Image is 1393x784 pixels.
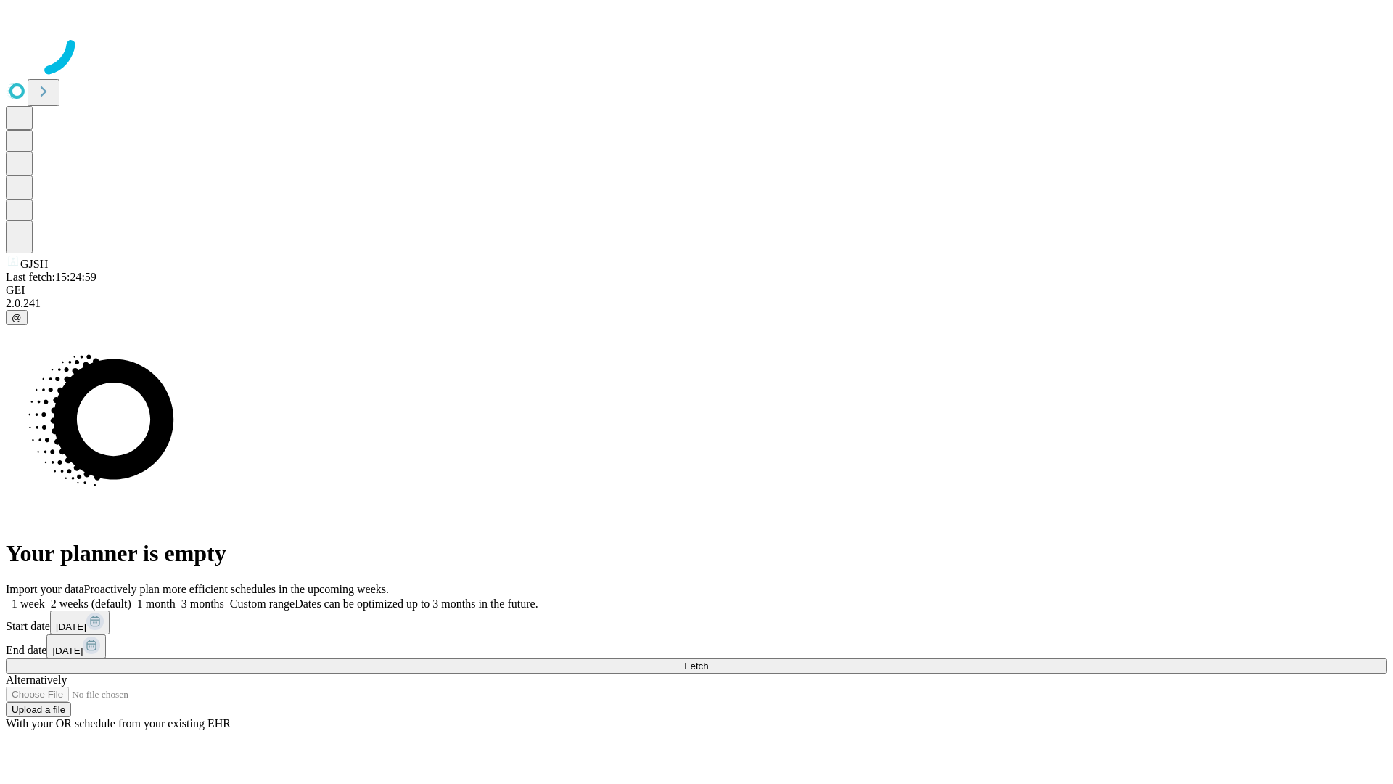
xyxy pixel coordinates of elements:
[6,717,231,730] span: With your OR schedule from your existing EHR
[56,621,86,632] span: [DATE]
[137,597,176,610] span: 1 month
[51,597,131,610] span: 2 weeks (default)
[6,271,96,283] span: Last fetch: 15:24:59
[6,658,1387,674] button: Fetch
[20,258,48,270] span: GJSH
[6,297,1387,310] div: 2.0.241
[84,583,389,595] span: Proactively plan more efficient schedules in the upcoming weeks.
[6,634,1387,658] div: End date
[230,597,295,610] span: Custom range
[6,583,84,595] span: Import your data
[181,597,224,610] span: 3 months
[6,284,1387,297] div: GEI
[12,312,22,323] span: @
[50,611,110,634] button: [DATE]
[6,702,71,717] button: Upload a file
[6,540,1387,567] h1: Your planner is empty
[46,634,106,658] button: [DATE]
[6,674,67,686] span: Alternatively
[295,597,538,610] span: Dates can be optimized up to 3 months in the future.
[52,645,83,656] span: [DATE]
[12,597,45,610] span: 1 week
[684,661,708,671] span: Fetch
[6,310,28,325] button: @
[6,611,1387,634] div: Start date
